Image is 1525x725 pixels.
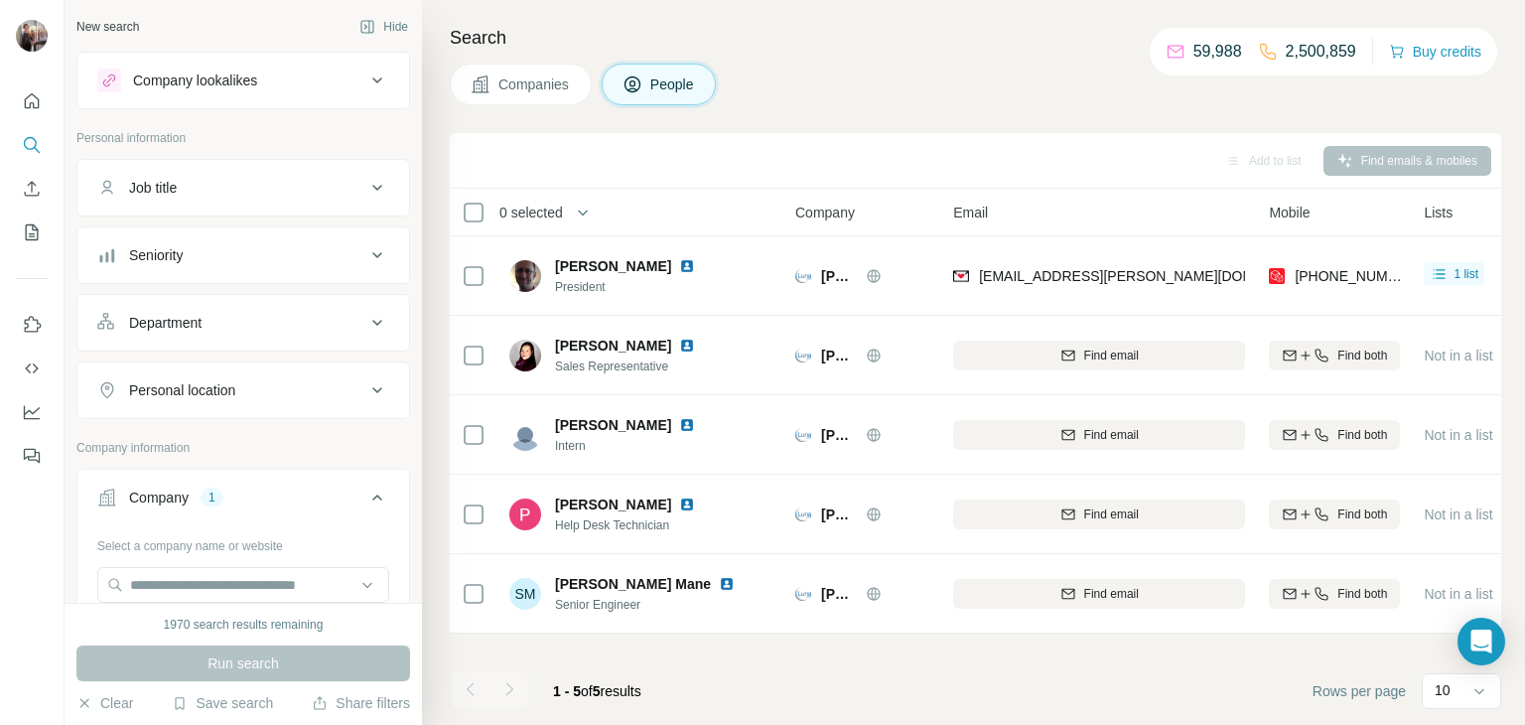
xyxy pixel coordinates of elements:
span: Senior Engineer [555,596,759,614]
span: [PERSON_NAME] [555,336,671,356]
div: Seniority [129,245,183,265]
button: Job title [77,164,409,212]
span: [PERSON_NAME][DOMAIN_NAME] [821,266,856,286]
button: Find email [953,341,1245,370]
span: Find email [1084,506,1139,523]
img: LinkedIn logo [719,576,735,592]
button: Hide [346,12,422,42]
div: Personal location [129,380,235,400]
span: [PERSON_NAME] [555,256,671,276]
div: Company lookalikes [133,71,257,90]
span: Intern [555,437,719,455]
img: LinkedIn logo [679,338,695,354]
span: Not in a list [1424,586,1492,602]
button: Find email [953,500,1245,529]
button: Search [16,127,48,163]
span: Mobile [1269,203,1310,222]
span: Find email [1084,585,1139,603]
span: [EMAIL_ADDRESS][PERSON_NAME][DOMAIN_NAME] [979,268,1328,284]
span: [PERSON_NAME][DOMAIN_NAME] [821,346,856,365]
button: Clear [76,693,133,713]
button: Use Surfe API [16,351,48,386]
span: Find both [1337,426,1387,444]
span: [PERSON_NAME] Mane [555,574,711,594]
img: Avatar [509,340,541,371]
img: LinkedIn logo [679,497,695,512]
div: Open Intercom Messenger [1457,618,1505,665]
div: New search [76,18,139,36]
button: Company1 [77,474,409,529]
div: 1 [201,489,223,507]
img: provider prospeo logo [1269,266,1285,286]
span: [PERSON_NAME][DOMAIN_NAME] [821,505,856,524]
button: Seniority [77,231,409,279]
span: [PERSON_NAME] [555,415,671,435]
button: Find email [953,420,1245,450]
img: Avatar [509,499,541,530]
span: Lists [1424,203,1453,222]
button: Enrich CSV [16,171,48,207]
button: Share filters [312,693,410,713]
span: Find email [1084,426,1139,444]
div: SM [509,578,541,610]
img: LinkedIn logo [679,258,695,274]
span: 5 [593,683,601,699]
span: 1 - 5 [553,683,581,699]
span: results [553,683,641,699]
img: Logo of luna.tech [795,507,811,522]
div: Company [129,488,189,507]
span: Not in a list [1424,427,1492,443]
button: Find both [1269,341,1400,370]
span: Email [953,203,988,222]
div: Select a company name or website [97,529,389,555]
span: [PERSON_NAME] [555,495,671,514]
span: Companies [498,74,571,94]
img: LinkedIn logo [679,417,695,433]
button: Buy credits [1389,38,1481,66]
span: 0 selected [499,203,563,222]
button: Department [77,299,409,347]
img: Avatar [16,20,48,52]
img: Avatar [509,260,541,292]
img: Logo of luna.tech [795,427,811,443]
span: [PHONE_NUMBER] [1295,268,1420,284]
span: Not in a list [1424,507,1492,522]
p: 10 [1435,680,1451,700]
img: Logo of luna.tech [795,586,811,602]
span: Company [795,203,855,222]
div: Job title [129,178,177,198]
span: People [650,74,696,94]
span: Not in a list [1424,348,1492,363]
button: Find both [1269,500,1400,529]
button: Find both [1269,579,1400,609]
img: Avatar [509,419,541,451]
button: Find email [953,579,1245,609]
span: Find both [1337,585,1387,603]
p: 59,988 [1193,40,1242,64]
p: 2,500,859 [1286,40,1356,64]
button: Save search [172,693,273,713]
button: Find both [1269,420,1400,450]
span: Find email [1084,347,1139,364]
h4: Search [450,24,1501,52]
img: Logo of luna.tech [795,268,811,284]
span: [PERSON_NAME][DOMAIN_NAME] [821,425,856,445]
p: Company information [76,439,410,457]
span: President [555,278,719,296]
button: Company lookalikes [77,57,409,104]
img: provider findymail logo [953,266,969,286]
span: Help Desk Technician [555,516,719,534]
button: Use Surfe on LinkedIn [16,307,48,343]
button: Personal location [77,366,409,414]
span: Find both [1337,347,1387,364]
button: My lists [16,215,48,250]
button: Feedback [16,438,48,474]
span: 1 list [1454,265,1478,283]
span: Find both [1337,506,1387,523]
p: Personal information [76,129,410,147]
span: Sales Representative [555,358,719,375]
button: Dashboard [16,394,48,430]
img: Logo of luna.tech [795,348,811,363]
span: of [581,683,593,699]
div: Department [129,313,202,333]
